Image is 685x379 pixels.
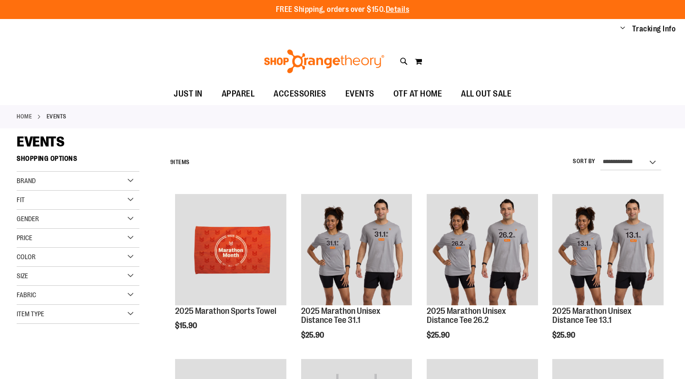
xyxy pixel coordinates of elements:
[17,196,25,204] span: Fit
[263,49,386,73] img: Shop Orangetheory
[17,134,64,150] span: EVENTS
[17,310,44,318] span: Item Type
[17,234,32,242] span: Price
[345,83,374,105] span: EVENTS
[17,253,36,261] span: Color
[174,83,203,105] span: JUST IN
[175,194,286,305] img: 2025 Marathon Sports Towel
[17,272,28,280] span: Size
[427,194,538,307] a: 2025 Marathon Unisex Distance Tee 26.2
[17,112,32,121] a: Home
[301,194,412,307] a: 2025 Marathon Unisex Distance Tee 31.1
[17,291,36,299] span: Fabric
[632,24,676,34] a: Tracking Info
[386,5,410,14] a: Details
[427,194,538,305] img: 2025 Marathon Unisex Distance Tee 26.2
[301,306,381,325] a: 2025 Marathon Unisex Distance Tee 31.1
[222,83,255,105] span: APPAREL
[552,194,664,305] img: 2025 Marathon Unisex Distance Tee 13.1
[175,321,198,330] span: $15.90
[573,157,596,165] label: Sort By
[422,189,543,364] div: product
[427,331,451,340] span: $25.90
[276,4,410,15] p: FREE Shipping, orders over $150.
[552,194,664,307] a: 2025 Marathon Unisex Distance Tee 13.1
[548,189,668,364] div: product
[620,24,625,34] button: Account menu
[301,331,325,340] span: $25.90
[17,215,39,223] span: Gender
[175,306,276,316] a: 2025 Marathon Sports Towel
[461,83,511,105] span: ALL OUT SALE
[17,177,36,185] span: Brand
[47,112,67,121] strong: EVENTS
[170,155,190,170] h2: Items
[274,83,326,105] span: ACCESSORIES
[296,189,417,364] div: product
[17,150,139,172] strong: Shopping Options
[393,83,442,105] span: OTF AT HOME
[301,194,412,305] img: 2025 Marathon Unisex Distance Tee 31.1
[170,189,291,355] div: product
[427,306,506,325] a: 2025 Marathon Unisex Distance Tee 26.2
[170,159,174,165] span: 9
[552,306,632,325] a: 2025 Marathon Unisex Distance Tee 13.1
[552,331,577,340] span: $25.90
[175,194,286,307] a: 2025 Marathon Sports Towel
